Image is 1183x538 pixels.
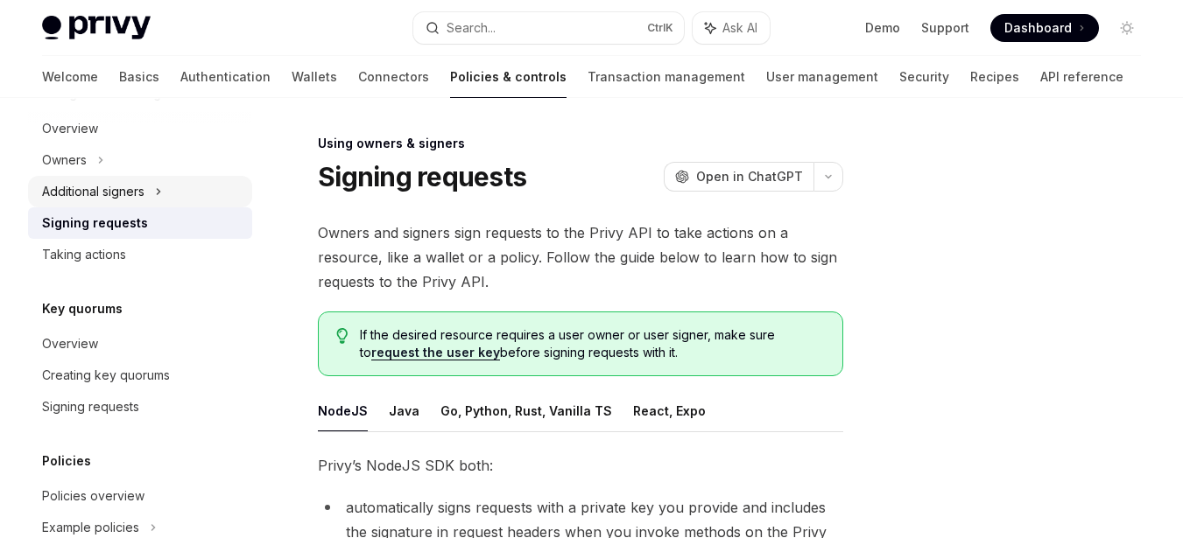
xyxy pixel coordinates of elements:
[42,16,151,40] img: light logo
[413,12,685,44] button: Search...CtrlK
[318,135,843,152] div: Using owners & signers
[865,19,900,37] a: Demo
[921,19,969,37] a: Support
[28,480,252,512] a: Policies overview
[292,56,337,98] a: Wallets
[42,451,91,472] h5: Policies
[318,220,843,294] span: Owners and signers sign requests to the Privy API to take actions on a resource, like a wallet or...
[389,390,419,431] button: Java
[28,207,252,239] a: Signing requests
[42,56,98,98] a: Welcome
[28,328,252,360] a: Overview
[28,360,252,391] a: Creating key quorums
[42,298,123,319] h5: Key quorums
[180,56,271,98] a: Authentication
[664,162,813,192] button: Open in ChatGPT
[42,486,144,507] div: Policies overview
[42,244,126,265] div: Taking actions
[42,118,98,139] div: Overview
[42,396,139,417] div: Signing requests
[42,333,98,354] div: Overview
[766,56,878,98] a: User management
[722,19,757,37] span: Ask AI
[318,453,843,478] span: Privy’s NodeJS SDK both:
[450,56,567,98] a: Policies & controls
[360,326,825,361] span: If the desired resource requires a user owner or user signer, make sure to before signing request...
[990,14,1099,42] a: Dashboard
[1040,56,1123,98] a: API reference
[119,56,159,98] a: Basics
[28,239,252,270] a: Taking actions
[693,12,770,44] button: Ask AI
[42,213,148,234] div: Signing requests
[1004,19,1072,37] span: Dashboard
[696,168,803,185] span: Open in ChatGPT
[336,328,349,344] svg: Tip
[588,56,745,98] a: Transaction management
[633,390,706,431] button: React, Expo
[42,181,144,202] div: Additional signers
[318,390,368,431] button: NodeJS
[42,150,87,171] div: Owners
[1113,14,1141,42] button: Toggle dark mode
[318,161,526,192] h1: Signing requests
[899,56,949,98] a: Security
[371,345,500,360] a: request the user key
[42,365,170,386] div: Creating key quorums
[28,113,252,144] a: Overview
[970,56,1019,98] a: Recipes
[28,391,252,423] a: Signing requests
[440,390,612,431] button: Go, Python, Rust, Vanilla TS
[358,56,429,98] a: Connectors
[647,21,673,35] span: Ctrl K
[447,17,496,38] div: Search...
[42,517,139,538] div: Example policies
